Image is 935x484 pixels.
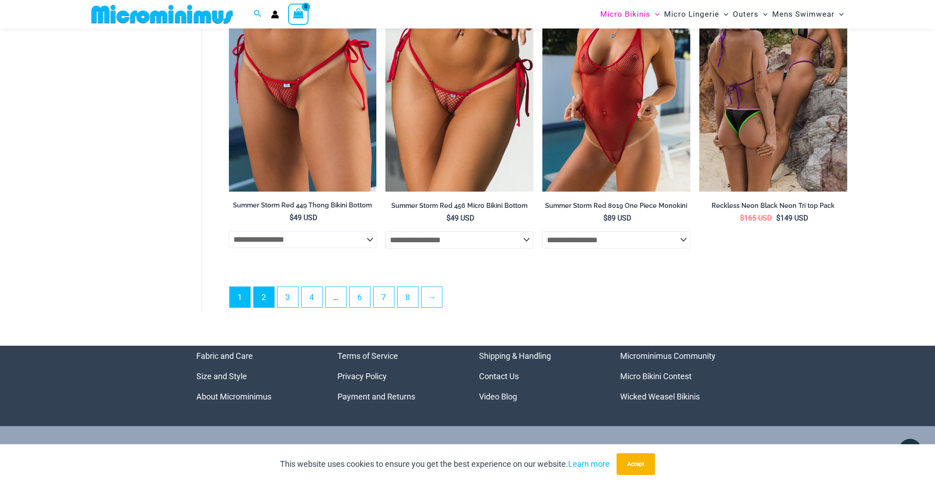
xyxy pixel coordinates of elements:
a: Shipping & Handling [479,351,551,361]
span: Menu Toggle [719,3,728,26]
aside: Footer Widget 4 [620,346,739,407]
span: … [326,287,346,307]
bdi: 49 USD [446,214,475,222]
button: Accept [617,453,655,475]
a: Size and Style [196,371,247,381]
a: Video Blog [479,392,517,401]
aside: Footer Widget 1 [196,346,315,407]
bdi: 49 USD [290,213,318,222]
a: Payment and Returns [337,392,415,401]
a: View Shopping Cart, empty [288,4,309,24]
span: Menu Toggle [650,3,660,26]
a: Page 8 [398,287,418,307]
a: Mens SwimwearMenu ToggleMenu Toggle [770,3,846,26]
h2: Summer Storm Red 456 Micro Bikini Bottom [385,202,533,210]
a: Wicked Weasel Bikinis [620,392,700,401]
nav: Menu [337,346,456,407]
a: Summer Storm Red 8019 One Piece Monokini [542,202,690,213]
nav: Menu [196,346,315,407]
h2: Reckless Neon Black Neon Tri top Pack [699,202,847,210]
a: Page 6 [350,287,370,307]
aside: Footer Widget 3 [479,346,598,407]
a: Page 7 [374,287,394,307]
span: Micro Lingerie [664,3,719,26]
span: Micro Bikinis [600,3,650,26]
nav: Product Pagination [229,287,847,313]
nav: Site Navigation [597,1,848,27]
a: OutersMenu ToggleMenu Toggle [731,3,770,26]
a: Reckless Neon Black Neon Tri top Pack [699,202,847,213]
nav: Menu [479,346,598,407]
span: Outers [733,3,759,26]
a: Page 2 [254,287,274,307]
span: $ [776,214,780,222]
a: Micro LingerieMenu ToggleMenu Toggle [662,3,731,26]
a: Account icon link [271,10,279,19]
a: Contact Us [479,371,519,381]
a: Search icon link [254,9,262,20]
aside: Footer Widget 2 [337,346,456,407]
span: Page 1 [230,287,250,307]
a: → [422,287,442,307]
a: About Microminimus [196,392,271,401]
a: Privacy Policy [337,371,387,381]
nav: Menu [620,346,739,407]
bdi: 165 USD [740,214,772,222]
a: Learn more [568,459,610,469]
a: Terms of Service [337,351,398,361]
span: Menu Toggle [835,3,844,26]
span: Mens Swimwear [772,3,835,26]
h2: Summer Storm Red 449 Thong Bikini Bottom [229,201,377,210]
a: Microminimus Community [620,351,716,361]
span: $ [603,214,608,222]
a: Summer Storm Red 449 Thong Bikini Bottom [229,201,377,213]
span: Menu Toggle [759,3,768,26]
span: $ [290,213,294,222]
h2: Summer Storm Red 8019 One Piece Monokini [542,202,690,210]
a: Micro Bikini Contest [620,371,692,381]
a: Page 3 [278,287,298,307]
p: This website uses cookies to ensure you get the best experience on our website. [280,457,610,471]
a: Micro BikinisMenu ToggleMenu Toggle [598,3,662,26]
span: $ [446,214,451,222]
a: Fabric and Care [196,351,253,361]
a: Page 4 [302,287,322,307]
span: $ [740,214,744,222]
a: Summer Storm Red 456 Micro Bikini Bottom [385,202,533,213]
bdi: 89 USD [603,214,631,222]
bdi: 149 USD [776,214,808,222]
img: MM SHOP LOGO FLAT [88,4,237,24]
